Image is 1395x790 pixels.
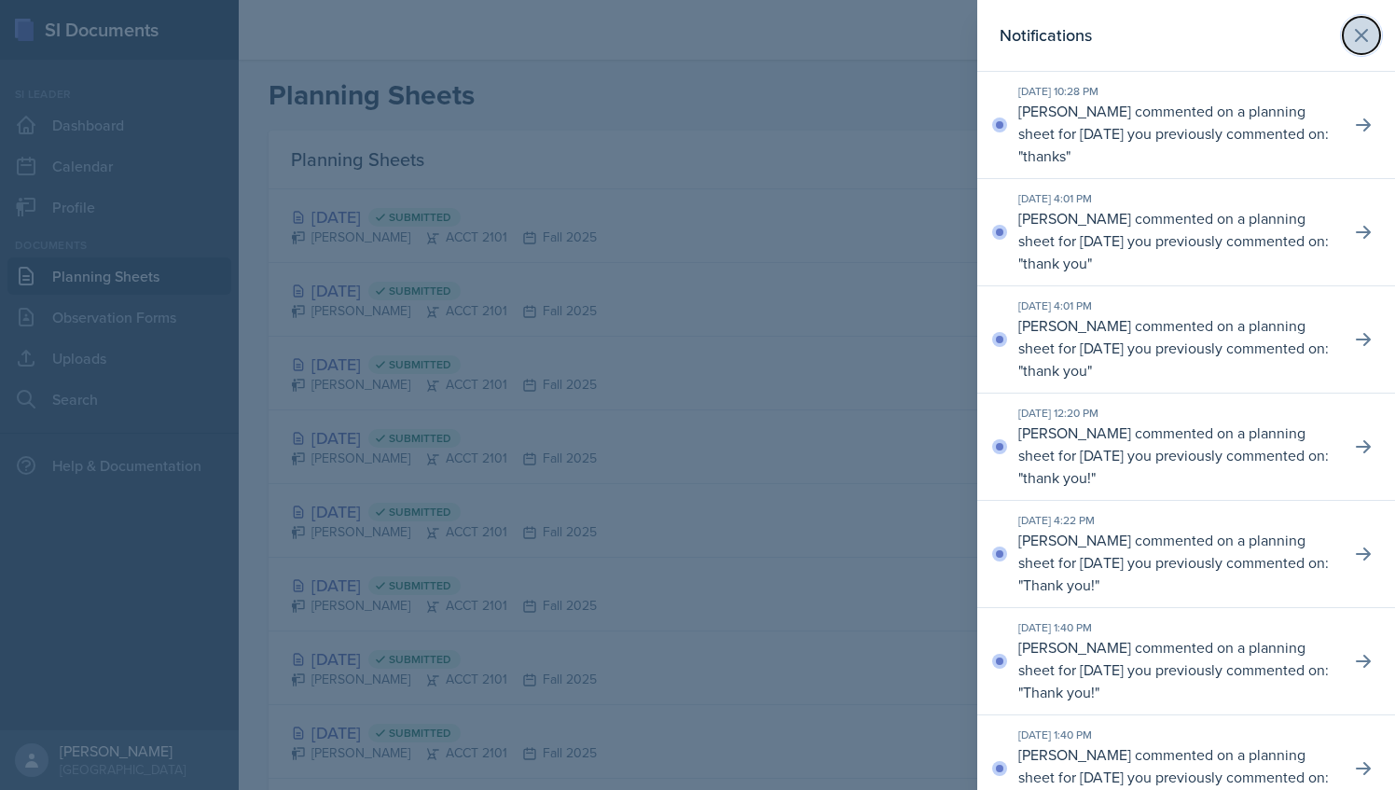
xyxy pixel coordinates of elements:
[1018,636,1335,703] p: [PERSON_NAME] commented on a planning sheet for [DATE] you previously commented on: " "
[1018,100,1335,167] p: [PERSON_NAME] commented on a planning sheet for [DATE] you previously commented on: " "
[1018,83,1335,100] div: [DATE] 10:28 PM
[1023,575,1095,595] p: Thank you!
[1018,298,1335,314] div: [DATE] 4:01 PM
[1000,22,1092,49] h2: Notifications
[1018,727,1335,743] div: [DATE] 1:40 PM
[1023,467,1091,488] p: thank you!
[1018,190,1335,207] div: [DATE] 4:01 PM
[1018,619,1335,636] div: [DATE] 1:40 PM
[1023,682,1095,702] p: Thank you!
[1018,529,1335,596] p: [PERSON_NAME] commented on a planning sheet for [DATE] you previously commented on: " "
[1018,405,1335,422] div: [DATE] 12:20 PM
[1018,512,1335,529] div: [DATE] 4:22 PM
[1023,253,1087,273] p: thank you
[1018,207,1335,274] p: [PERSON_NAME] commented on a planning sheet for [DATE] you previously commented on: " "
[1018,314,1335,381] p: [PERSON_NAME] commented on a planning sheet for [DATE] you previously commented on: " "
[1023,360,1087,381] p: thank you
[1023,146,1066,166] p: thanks
[1018,422,1335,489] p: [PERSON_NAME] commented on a planning sheet for [DATE] you previously commented on: " "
